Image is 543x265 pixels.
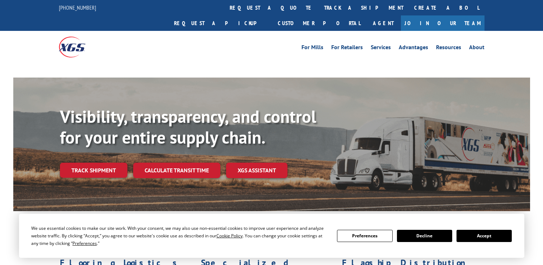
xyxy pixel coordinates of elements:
[301,45,323,52] a: For Mills
[399,45,428,52] a: Advantages
[133,163,220,178] a: Calculate transit time
[31,224,328,247] div: We use essential cookies to make our site work. With your consent, we may also use non-essential ...
[469,45,485,52] a: About
[272,15,366,31] a: Customer Portal
[337,230,392,242] button: Preferences
[59,4,96,11] a: [PHONE_NUMBER]
[331,45,363,52] a: For Retailers
[436,45,461,52] a: Resources
[457,230,512,242] button: Accept
[169,15,272,31] a: Request a pickup
[72,240,97,246] span: Preferences
[216,233,243,239] span: Cookie Policy
[226,163,287,178] a: XGS ASSISTANT
[397,230,452,242] button: Decline
[60,163,127,178] a: Track shipment
[60,105,316,148] b: Visibility, transparency, and control for your entire supply chain.
[19,214,524,258] div: Cookie Consent Prompt
[371,45,391,52] a: Services
[401,15,485,31] a: Join Our Team
[366,15,401,31] a: Agent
